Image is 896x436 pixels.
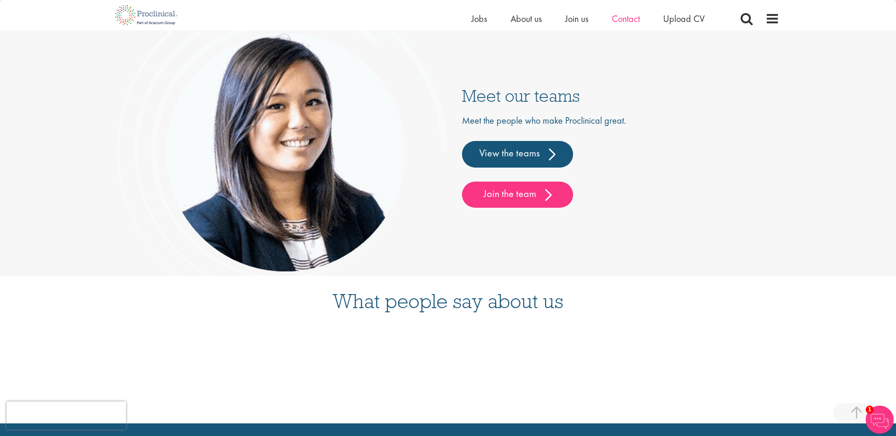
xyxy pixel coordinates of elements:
[612,13,640,25] a: Contact
[462,182,573,208] a: Join the team
[462,141,573,167] a: View the teams
[565,13,588,25] a: Join us
[663,13,705,25] a: Upload CV
[471,13,487,25] a: Jobs
[866,406,894,434] img: Chatbot
[462,87,779,104] h3: Meet our teams
[7,401,126,429] iframe: reCAPTCHA
[110,330,786,395] iframe: Customer reviews powered by Trustpilot
[462,114,779,208] div: Meet the people who make Proclinical great.
[511,13,542,25] a: About us
[866,406,874,414] span: 1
